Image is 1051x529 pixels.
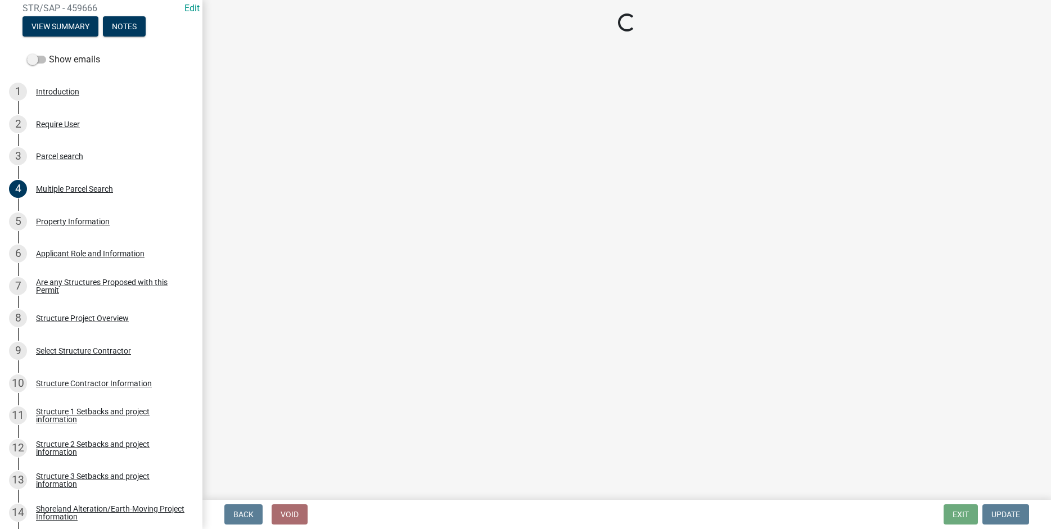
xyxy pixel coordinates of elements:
[9,374,27,392] div: 10
[9,180,27,198] div: 4
[27,53,100,66] label: Show emails
[36,250,145,257] div: Applicant Role and Information
[36,314,129,322] div: Structure Project Overview
[22,16,98,37] button: View Summary
[36,152,83,160] div: Parcel search
[36,120,80,128] div: Require User
[36,472,184,488] div: Structure 3 Setbacks and project information
[103,23,146,32] wm-modal-confirm: Notes
[9,83,27,101] div: 1
[22,3,180,13] span: STR/SAP - 459666
[36,347,131,355] div: Select Structure Contractor
[9,309,27,327] div: 8
[36,88,79,96] div: Introduction
[9,504,27,522] div: 14
[982,504,1029,525] button: Update
[224,504,263,525] button: Back
[9,147,27,165] div: 3
[36,218,110,225] div: Property Information
[36,505,184,521] div: Shoreland Alteration/Earth-Moving Project Information
[36,408,184,423] div: Structure 1 Setbacks and project information
[36,278,184,294] div: Are any Structures Proposed with this Permit
[36,379,152,387] div: Structure Contractor Information
[184,3,200,13] a: Edit
[9,406,27,424] div: 11
[9,115,27,133] div: 2
[184,3,200,13] wm-modal-confirm: Edit Application Number
[9,245,27,263] div: 6
[9,212,27,230] div: 5
[22,23,98,32] wm-modal-confirm: Summary
[36,185,113,193] div: Multiple Parcel Search
[272,504,308,525] button: Void
[9,439,27,457] div: 12
[9,471,27,489] div: 13
[233,510,254,519] span: Back
[944,504,978,525] button: Exit
[9,277,27,295] div: 7
[36,440,184,456] div: Structure 2 Setbacks and project information
[9,342,27,360] div: 9
[103,16,146,37] button: Notes
[991,510,1020,519] span: Update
